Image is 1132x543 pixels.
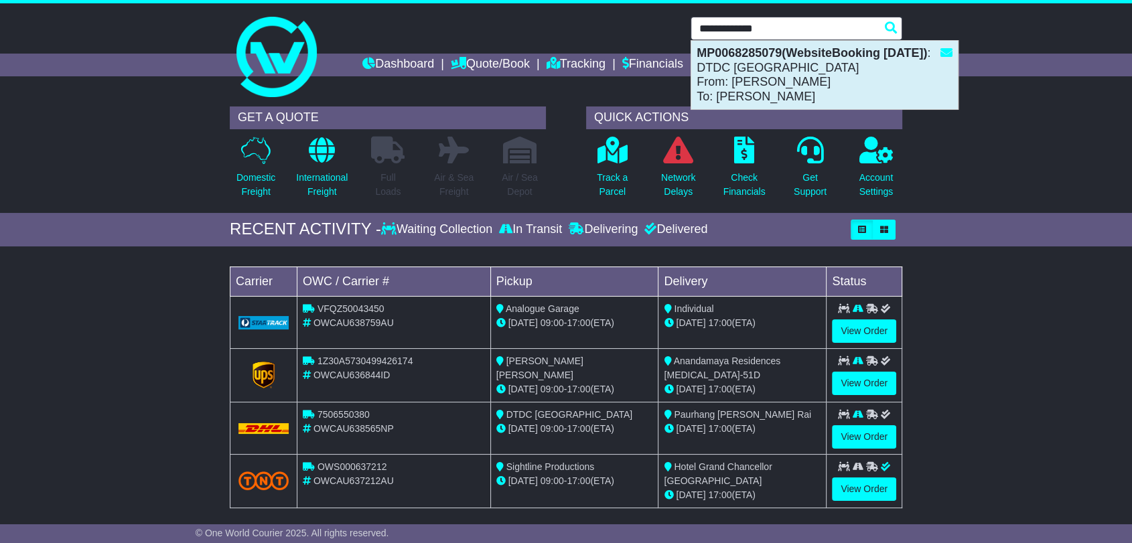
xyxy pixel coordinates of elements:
[230,266,297,296] td: Carrier
[859,136,894,206] a: AccountSettings
[708,489,731,500] span: 17:00
[496,382,653,396] div: - (ETA)
[313,423,394,434] span: OWCAU638565NP
[238,316,289,329] img: GetCarrierServiceLogo
[253,362,275,388] img: GetCarrierServiceLogo
[381,222,496,237] div: Waiting Collection
[362,54,434,76] a: Dashboard
[236,136,276,206] a: DomesticFreight
[502,171,538,199] p: Air / Sea Depot
[596,136,628,206] a: Track aParcel
[230,220,381,239] div: RECENT ACTIVITY -
[506,461,595,472] span: Sightline Productions
[541,475,564,486] span: 09:00
[674,303,713,314] span: Individual
[664,356,780,380] span: Anandamaya Residences [MEDICAL_DATA]-51D
[541,317,564,328] span: 09:00
[664,316,821,330] div: (ETA)
[708,423,731,434] span: 17:00
[496,474,653,488] div: - (ETA)
[371,171,405,199] p: Full Loads
[541,423,564,434] span: 09:00
[496,356,583,380] span: [PERSON_NAME] [PERSON_NAME]
[565,222,641,237] div: Delivering
[832,477,896,501] a: View Order
[658,266,827,296] td: Delivery
[451,54,530,76] a: Quote/Book
[622,54,683,76] a: Financials
[541,384,564,394] span: 09:00
[295,136,348,206] a: InternationalFreight
[567,423,590,434] span: 17:00
[641,222,707,237] div: Delivered
[297,266,491,296] td: OWC / Carrier #
[508,423,538,434] span: [DATE]
[434,171,474,199] p: Air & Sea Freight
[676,489,705,500] span: [DATE]
[296,171,348,199] p: International Freight
[664,422,821,436] div: (ETA)
[586,106,902,129] div: QUICK ACTIONS
[597,171,628,199] p: Track a Parcel
[832,425,896,449] a: View Order
[723,171,766,199] p: Check Financials
[723,136,766,206] a: CheckFinancials
[508,475,538,486] span: [DATE]
[708,317,731,328] span: 17:00
[664,461,772,486] span: Hotel Grand Chancellor [GEOGRAPHIC_DATA]
[230,106,546,129] div: GET A QUOTE
[490,266,658,296] td: Pickup
[506,303,579,314] span: Analogue Garage
[496,422,653,436] div: - (ETA)
[567,384,590,394] span: 17:00
[664,488,821,502] div: (ETA)
[660,136,696,206] a: NetworkDelays
[827,266,902,296] td: Status
[676,317,705,328] span: [DATE]
[317,303,384,314] span: VFQZ50043450
[508,317,538,328] span: [DATE]
[794,171,827,199] p: Get Support
[674,409,811,420] span: Paurhang [PERSON_NAME] Rai
[708,384,731,394] span: 17:00
[317,356,413,366] span: 1Z30A5730499426174
[676,384,705,394] span: [DATE]
[661,171,695,199] p: Network Delays
[496,222,565,237] div: In Transit
[567,475,590,486] span: 17:00
[238,423,289,434] img: DHL.png
[832,372,896,395] a: View Order
[547,54,606,76] a: Tracking
[236,171,275,199] p: Domestic Freight
[238,471,289,489] img: TNT_Domestic.png
[496,316,653,330] div: - (ETA)
[313,370,390,380] span: OWCAU636844ID
[567,317,590,328] span: 17:00
[664,382,821,396] div: (ETA)
[691,41,958,109] div: : DTDC [GEOGRAPHIC_DATA] From: [PERSON_NAME] To: [PERSON_NAME]
[317,461,387,472] span: OWS000637212
[793,136,827,206] a: GetSupport
[506,409,633,420] span: DTDC [GEOGRAPHIC_DATA]
[697,46,927,60] strong: MP0068285079(WebsiteBooking [DATE])
[196,528,389,538] span: © One World Courier 2025. All rights reserved.
[859,171,894,199] p: Account Settings
[313,475,394,486] span: OWCAU637212AU
[508,384,538,394] span: [DATE]
[832,319,896,343] a: View Order
[676,423,705,434] span: [DATE]
[317,409,370,420] span: 7506550380
[313,317,394,328] span: OWCAU638759AU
